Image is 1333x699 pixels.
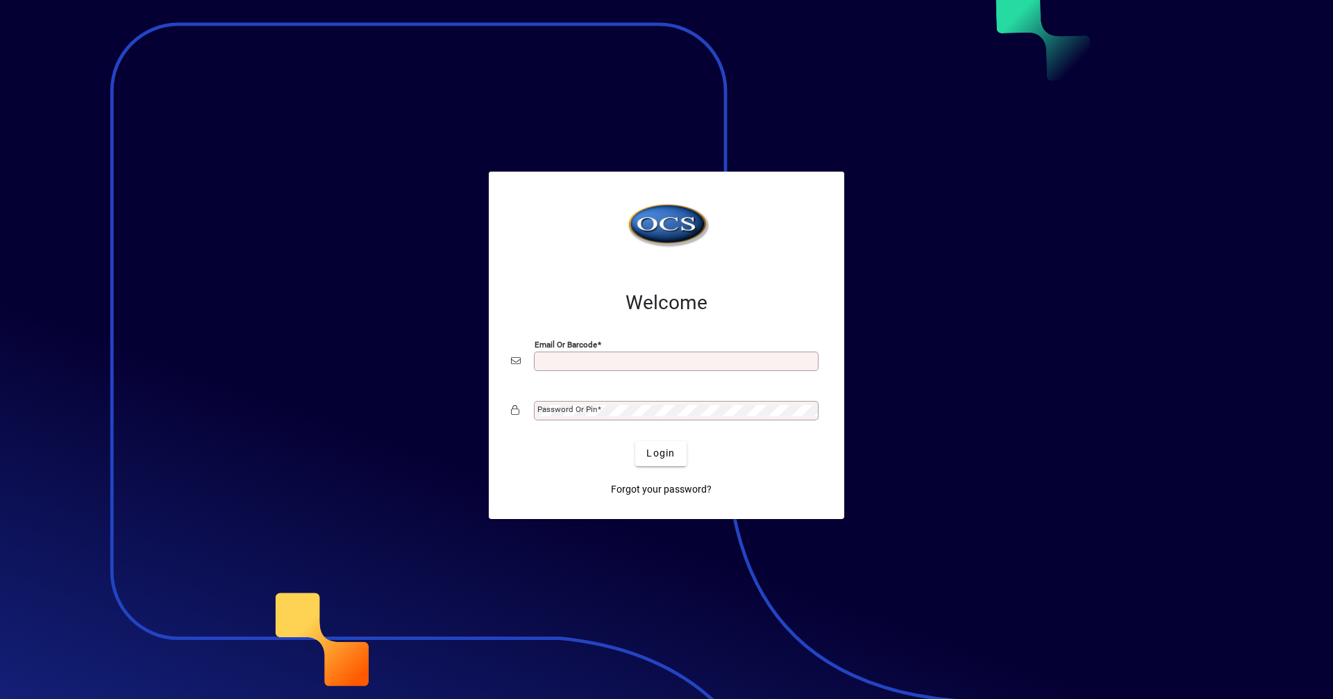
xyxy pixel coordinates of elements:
mat-label: Email or Barcode [535,339,597,349]
span: Forgot your password? [611,482,712,497]
span: Login [646,446,675,461]
button: Login [635,441,686,466]
a: Forgot your password? [605,477,717,502]
h2: Welcome [511,291,822,315]
mat-label: Password or Pin [537,404,597,414]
